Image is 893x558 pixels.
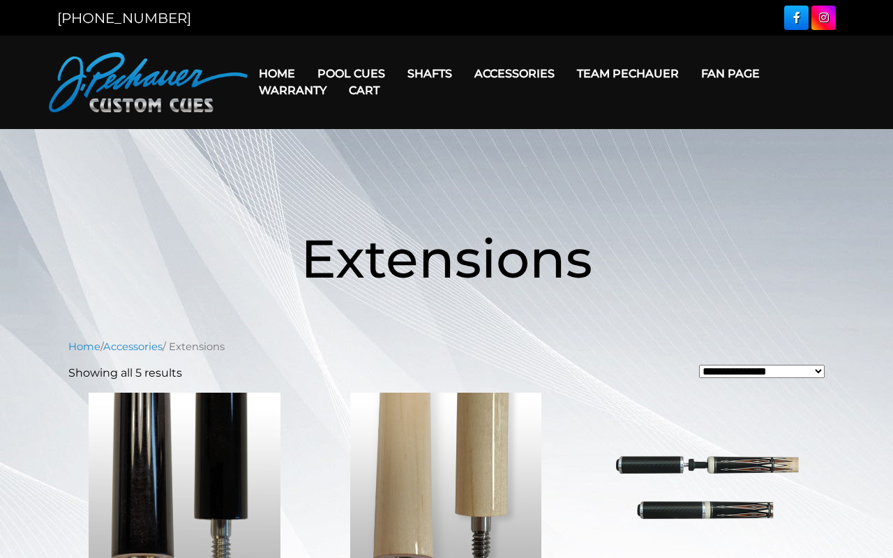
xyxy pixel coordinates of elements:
[566,56,690,91] a: Team Pechauer
[248,56,306,91] a: Home
[396,56,463,91] a: Shafts
[68,339,825,354] nav: Breadcrumb
[57,10,191,27] a: [PHONE_NUMBER]
[248,73,338,108] a: Warranty
[463,56,566,91] a: Accessories
[306,56,396,91] a: Pool Cues
[103,340,163,353] a: Accessories
[68,365,182,382] p: Showing all 5 results
[68,340,100,353] a: Home
[49,52,248,112] img: Pechauer Custom Cues
[699,365,825,378] select: Shop order
[338,73,391,108] a: Cart
[301,226,592,291] span: Extensions
[690,56,771,91] a: Fan Page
